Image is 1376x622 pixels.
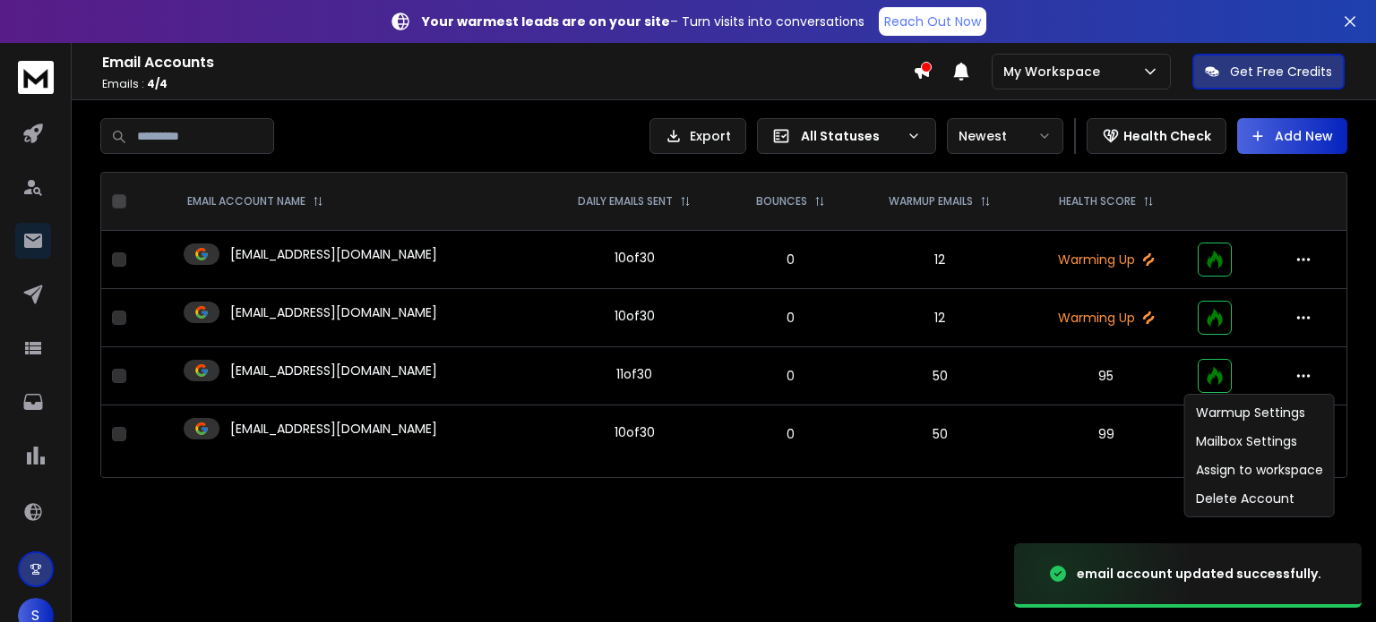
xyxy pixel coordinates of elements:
[1059,194,1136,209] p: HEALTH SCORE
[1003,63,1107,81] p: My Workspace
[230,420,437,438] p: [EMAIL_ADDRESS][DOMAIN_NAME]
[615,249,655,267] div: 10 of 30
[649,118,746,154] button: Export
[1026,405,1187,464] td: 99
[230,303,437,321] p: [EMAIL_ADDRESS][DOMAIN_NAME]
[147,76,168,91] span: 4 / 4
[230,362,437,379] p: [EMAIL_ADDRESS][DOMAIN_NAME]
[1026,347,1187,405] td: 95
[1189,484,1330,513] div: Delete Account
[737,309,844,327] p: 0
[18,61,54,94] img: logo
[884,13,981,30] p: Reach Out Now
[422,13,864,30] p: – Turn visits into conversations
[616,365,652,383] div: 11 of 30
[1036,309,1176,327] p: Warming Up
[855,347,1026,405] td: 50
[1036,251,1176,268] p: Warming Up
[230,245,437,263] p: [EMAIL_ADDRESS][DOMAIN_NAME]
[1123,127,1211,145] p: Health Check
[615,423,655,441] div: 10 of 30
[102,52,913,73] h1: Email Accounts
[947,118,1063,154] button: Newest
[1189,398,1330,427] div: Warmup Settings
[855,405,1026,464] td: 50
[855,231,1026,289] td: 12
[889,194,973,209] p: WARMUP EMAILS
[187,194,323,209] div: EMAIL ACCOUNT NAME
[1230,63,1332,81] p: Get Free Credits
[737,425,844,443] p: 0
[737,251,844,268] p: 0
[102,77,913,91] p: Emails :
[1189,456,1330,484] div: Assign to workspace
[855,289,1026,347] td: 12
[756,194,807,209] p: BOUNCES
[1189,427,1330,456] div: Mailbox Settings
[578,194,673,209] p: DAILY EMAILS SENT
[737,367,844,385] p: 0
[615,307,655,325] div: 10 of 30
[422,13,670,30] strong: Your warmest leads are on your site
[1237,118,1347,154] button: Add New
[801,127,899,145] p: All Statuses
